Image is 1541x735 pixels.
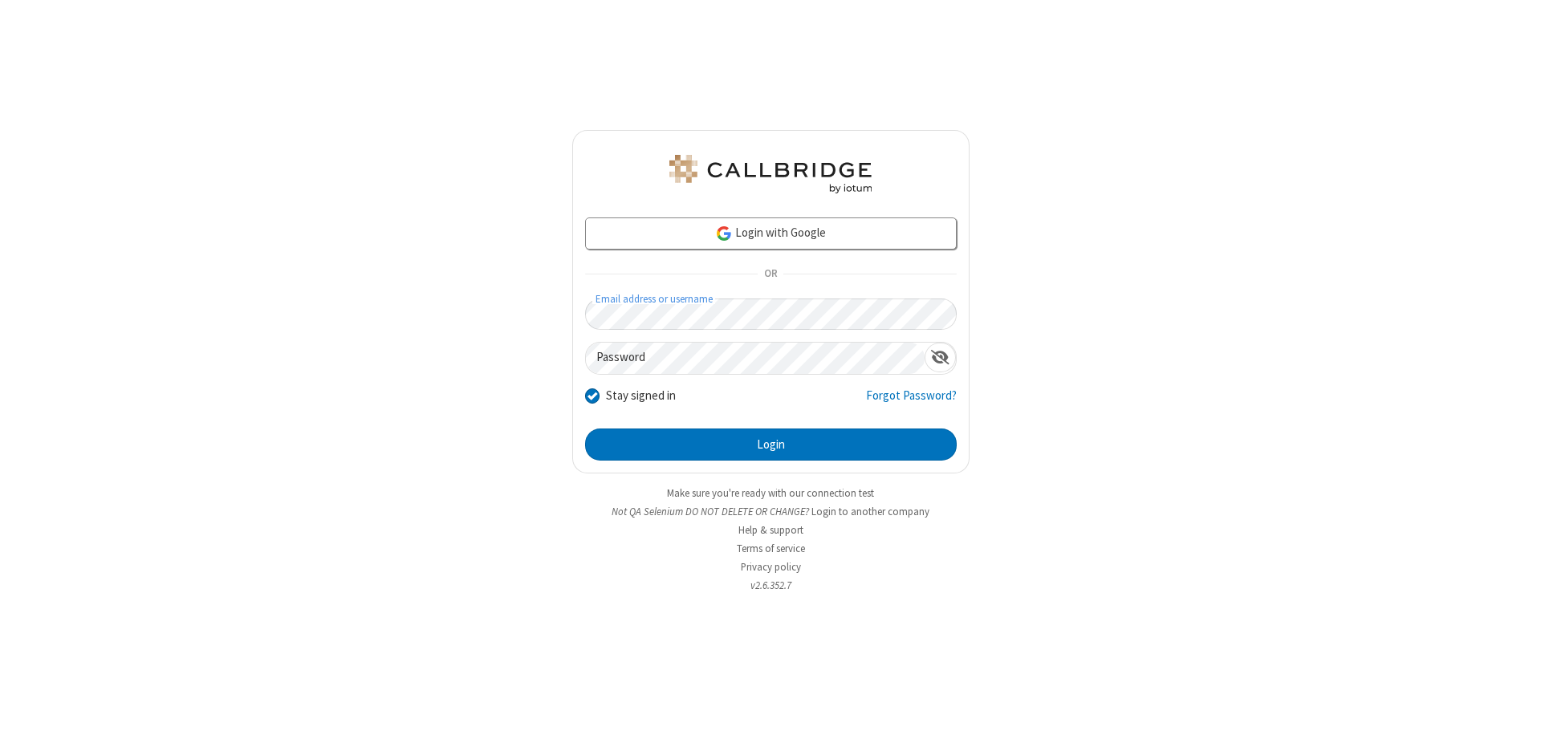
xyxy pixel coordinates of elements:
input: Password [586,343,925,374]
span: OR [758,263,783,286]
label: Stay signed in [606,387,676,405]
button: Login to another company [811,504,929,519]
input: Email address or username [585,298,957,330]
a: Privacy policy [741,560,801,574]
button: Login [585,428,957,461]
div: Show password [925,343,956,372]
li: Not QA Selenium DO NOT DELETE OR CHANGE? [572,504,970,519]
img: google-icon.png [715,225,733,242]
a: Help & support [738,523,803,537]
a: Forgot Password? [866,387,957,417]
a: Terms of service [737,542,805,555]
li: v2.6.352.7 [572,578,970,593]
a: Login with Google [585,217,957,250]
img: QA Selenium DO NOT DELETE OR CHANGE [666,155,875,193]
a: Make sure you're ready with our connection test [667,486,874,500]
